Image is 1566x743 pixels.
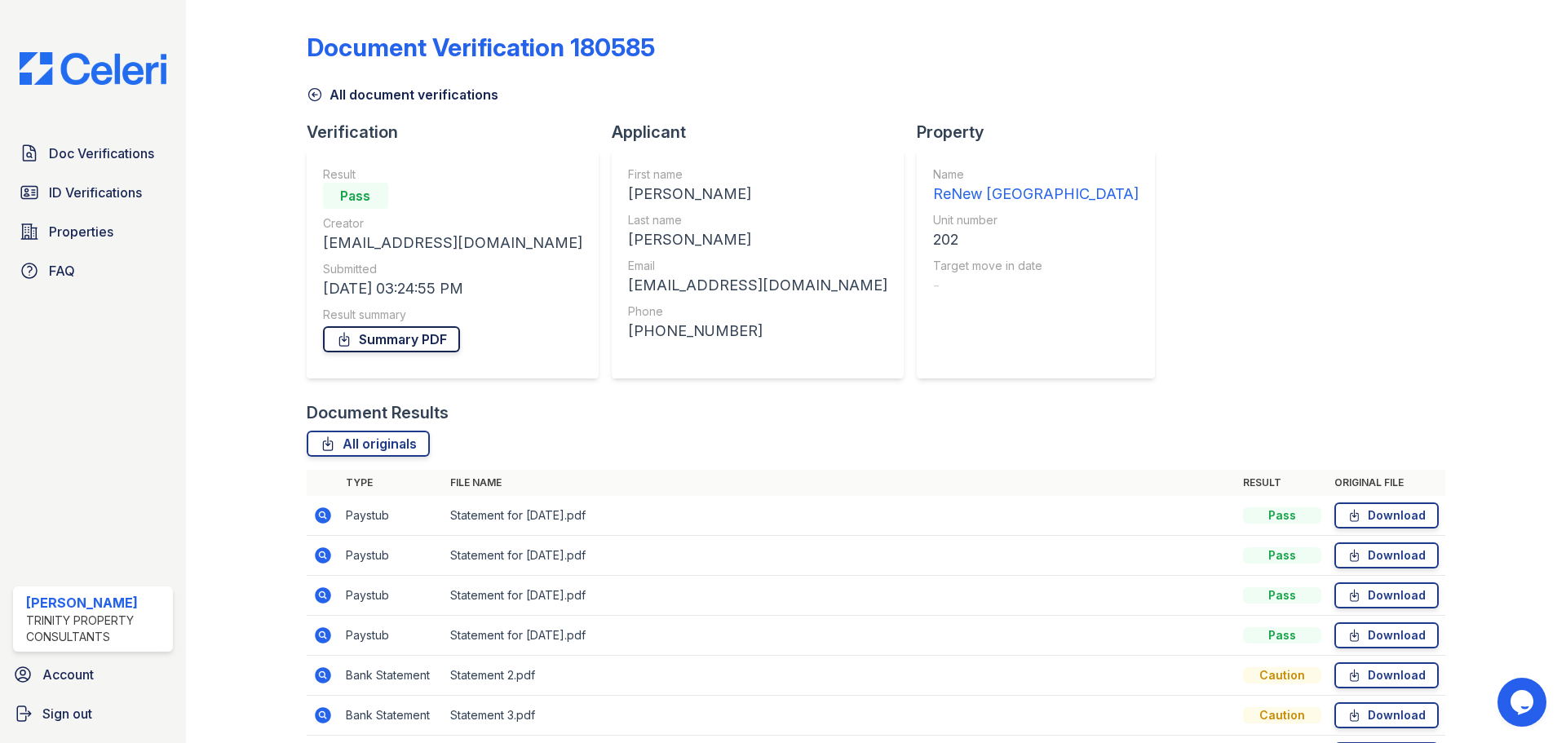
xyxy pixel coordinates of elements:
div: Name [933,166,1139,183]
img: CE_Logo_Blue-a8612792a0a2168367f1c8372b55b34899dd931a85d93a1a3d3e32e68fde9ad4.png [7,52,179,85]
span: Sign out [42,704,92,723]
span: FAQ [49,261,75,281]
a: Sign out [7,697,179,730]
a: Download [1334,542,1439,568]
a: All document verifications [307,85,498,104]
div: Applicant [612,121,917,144]
a: Download [1334,702,1439,728]
div: 202 [933,228,1139,251]
td: Statement for [DATE].pdf [444,616,1236,656]
th: Result [1236,470,1328,496]
div: [PERSON_NAME] [628,183,887,206]
span: Doc Verifications [49,144,154,163]
a: Name ReNew [GEOGRAPHIC_DATA] [933,166,1139,206]
div: Email [628,258,887,274]
div: Pass [1243,627,1321,643]
td: Statement 2.pdf [444,656,1236,696]
a: Download [1334,502,1439,529]
div: [EMAIL_ADDRESS][DOMAIN_NAME] [628,274,887,297]
div: Creator [323,215,582,232]
a: Summary PDF [323,326,460,352]
th: File name [444,470,1236,496]
div: Trinity Property Consultants [26,613,166,645]
a: Download [1334,622,1439,648]
td: Paystub [339,616,444,656]
div: Pass [1243,507,1321,524]
div: ReNew [GEOGRAPHIC_DATA] [933,183,1139,206]
td: Paystub [339,536,444,576]
td: Paystub [339,576,444,616]
div: First name [628,166,887,183]
div: Unit number [933,212,1139,228]
div: [DATE] 03:24:55 PM [323,277,582,300]
td: Paystub [339,496,444,536]
div: - [933,274,1139,297]
th: Type [339,470,444,496]
div: Pass [323,183,388,209]
div: [EMAIL_ADDRESS][DOMAIN_NAME] [323,232,582,254]
div: Caution [1243,707,1321,723]
td: Statement 3.pdf [444,696,1236,736]
a: Account [7,658,179,691]
span: Account [42,665,94,684]
span: ID Verifications [49,183,142,202]
div: Pass [1243,587,1321,604]
div: Document Results [307,401,449,424]
a: Properties [13,215,173,248]
div: Last name [628,212,887,228]
a: ID Verifications [13,176,173,209]
td: Statement for [DATE].pdf [444,536,1236,576]
a: Doc Verifications [13,137,173,170]
a: Download [1334,582,1439,608]
td: Statement for [DATE].pdf [444,496,1236,536]
div: Property [917,121,1168,144]
a: Download [1334,662,1439,688]
span: Properties [49,222,113,241]
div: Verification [307,121,612,144]
div: Target move in date [933,258,1139,274]
th: Original file [1328,470,1445,496]
div: Document Verification 180585 [307,33,655,62]
div: Submitted [323,261,582,277]
a: All originals [307,431,430,457]
a: FAQ [13,254,173,287]
div: [PHONE_NUMBER] [628,320,887,343]
iframe: chat widget [1497,678,1550,727]
div: [PERSON_NAME] [628,228,887,251]
div: Result summary [323,307,582,323]
td: Bank Statement [339,656,444,696]
div: Caution [1243,667,1321,683]
div: Phone [628,303,887,320]
div: Pass [1243,547,1321,564]
div: [PERSON_NAME] [26,593,166,613]
td: Bank Statement [339,696,444,736]
td: Statement for [DATE].pdf [444,576,1236,616]
div: Result [323,166,582,183]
